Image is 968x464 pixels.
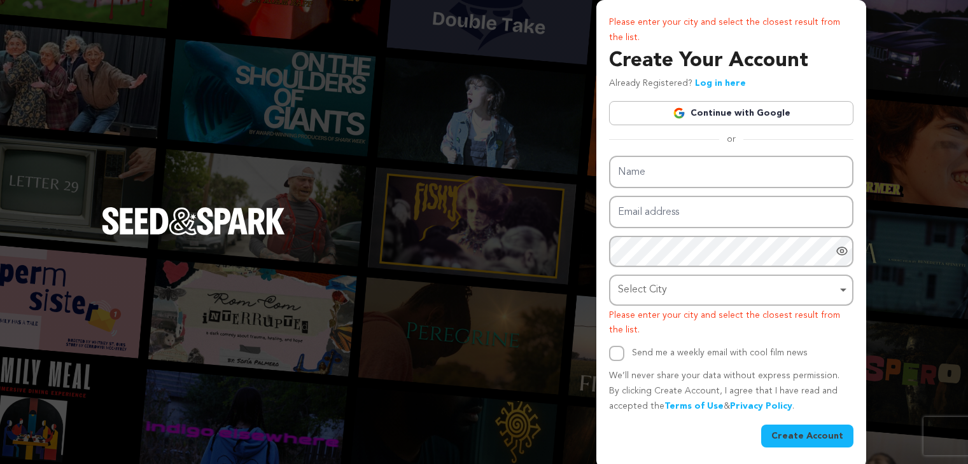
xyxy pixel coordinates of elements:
div: Select City [618,281,837,299]
span: or [719,133,743,146]
p: We’ll never share your data without express permission. By clicking Create Account, I agree that ... [609,369,853,414]
input: Name [609,156,853,188]
p: Already Registered? [609,76,746,92]
a: Privacy Policy [730,402,792,411]
p: Please enter your city and select the closest result from the list. [609,15,853,46]
a: Log in here [695,79,746,88]
label: Send me a weekly email with cool film news [632,348,808,357]
a: Show password as plain text. Warning: this will display your password on the screen. [836,245,848,257]
img: Seed&Spark Logo [102,207,285,235]
h3: Create Your Account [609,46,853,76]
a: Continue with Google [609,101,853,125]
a: Terms of Use [664,402,724,411]
button: Create Account [761,425,853,447]
input: Email address [609,196,853,228]
p: Please enter your city and select the closest result from the list. [609,308,853,339]
img: Google logo [673,107,685,119]
a: Seed&Spark Homepage [102,207,285,261]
